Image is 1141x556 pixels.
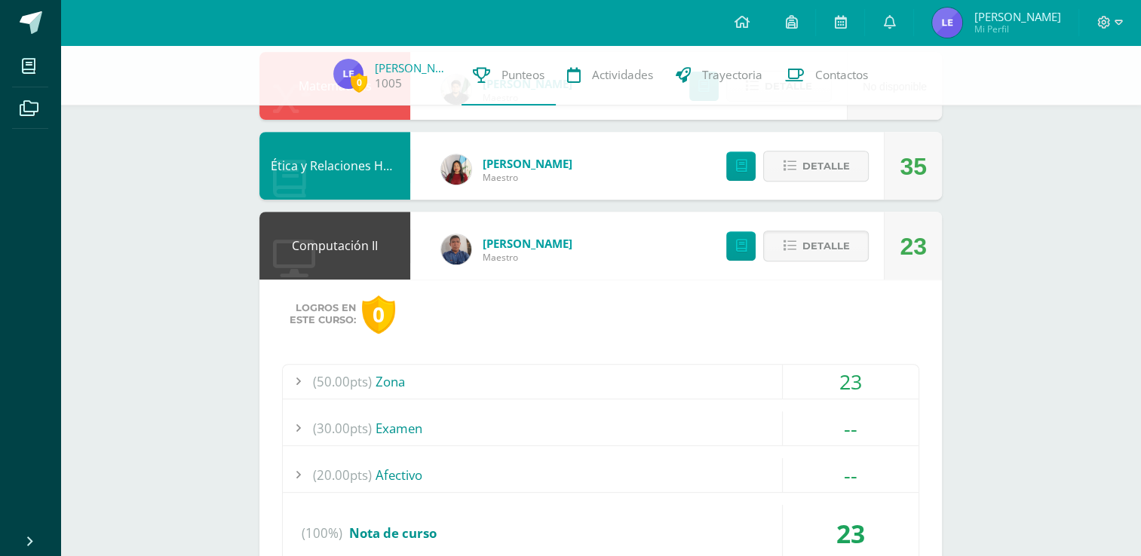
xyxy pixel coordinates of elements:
[763,231,869,261] button: Detalle
[483,156,572,171] a: [PERSON_NAME]
[501,67,544,83] span: Punteos
[313,411,372,445] span: (30.00pts)
[259,212,410,280] div: Computación II
[375,75,402,91] a: 1005
[283,458,919,492] div: Afectivo
[783,458,919,492] div: --
[375,60,450,75] a: [PERSON_NAME]
[815,67,868,83] span: Contactos
[783,365,919,399] div: 23
[259,132,410,200] div: Ética y Relaciones Humanas
[974,9,1060,24] span: [PERSON_NAME]
[483,236,572,251] a: [PERSON_NAME]
[351,73,367,92] span: 0
[592,67,653,83] span: Actividades
[362,295,395,334] div: 0
[802,152,849,180] span: Detalle
[283,411,919,445] div: Examen
[783,411,919,445] div: --
[702,67,762,83] span: Trayectoria
[462,45,556,105] a: Punteos
[900,133,927,200] div: 35
[802,232,849,260] span: Detalle
[441,234,471,264] img: bf66807720f313c6207fc724d78fb4d0.png
[313,458,372,492] span: (20.00pts)
[313,365,372,399] span: (50.00pts)
[900,212,927,280] div: 23
[333,59,363,89] img: 573a58ce0352a903c627a8b77ce24c0c.png
[556,45,664,105] a: Actividades
[349,524,437,542] span: Nota de curso
[290,302,356,326] span: Logros en este curso:
[763,151,869,182] button: Detalle
[441,154,471,185] img: 2a9226028aa254eb8bf160ce7b8ff5e0.png
[283,365,919,399] div: Zona
[932,8,962,38] img: 573a58ce0352a903c627a8b77ce24c0c.png
[483,171,572,184] span: Maestro
[774,45,879,105] a: Contactos
[483,251,572,264] span: Maestro
[974,23,1060,35] span: Mi Perfil
[664,45,774,105] a: Trayectoria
